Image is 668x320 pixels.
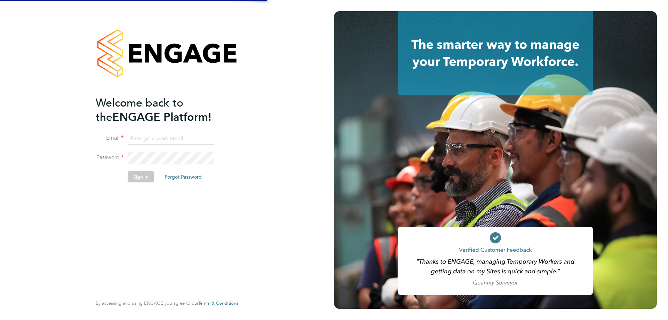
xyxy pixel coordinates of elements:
input: Enter your work email... [128,132,214,145]
a: Terms & Conditions [198,301,238,306]
label: Password [96,154,124,161]
label: Email [96,134,124,142]
button: Sign In [128,171,154,182]
span: By accessing and using ENGAGE you agree to our [96,300,238,306]
button: Forgot Password [159,171,207,182]
span: Welcome back to the [96,96,183,124]
h2: ENGAGE Platform! [96,95,231,124]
